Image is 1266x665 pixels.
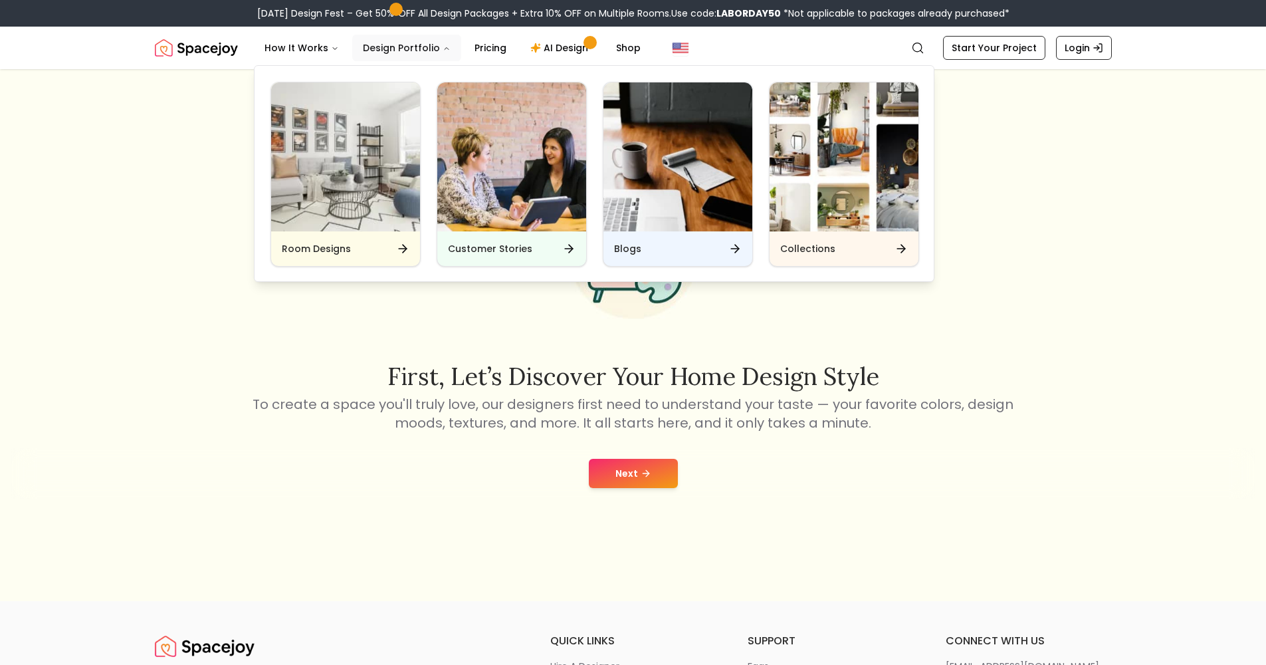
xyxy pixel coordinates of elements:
[589,459,678,488] button: Next
[448,242,532,255] h6: Customer Stories
[946,633,1112,649] h6: connect with us
[614,242,641,255] h6: Blogs
[282,242,351,255] h6: Room Designs
[437,82,587,267] a: Customer StoriesCustomer Stories
[605,35,651,61] a: Shop
[550,633,716,649] h6: quick links
[548,170,718,340] img: Start Style Quiz Illustration
[520,35,603,61] a: AI Design
[155,633,255,660] img: Spacejoy Logo
[257,7,1009,20] div: [DATE] Design Fest – Get 50% OFF All Design Packages + Extra 10% OFF on Multiple Rooms.
[748,633,914,649] h6: support
[254,35,350,61] button: How It Works
[155,633,255,660] a: Spacejoy
[437,82,586,231] img: Customer Stories
[352,35,461,61] button: Design Portfolio
[603,82,752,231] img: Blogs
[673,40,688,56] img: United States
[155,35,238,61] img: Spacejoy Logo
[770,82,918,231] img: Collections
[769,82,919,267] a: CollectionsCollections
[716,7,781,20] b: LABORDAY50
[271,82,420,231] img: Room Designs
[781,7,1009,20] span: *Not applicable to packages already purchased*
[254,35,651,61] nav: Main
[255,66,935,283] div: Design Portfolio
[155,27,1112,69] nav: Global
[464,35,517,61] a: Pricing
[943,36,1045,60] a: Start Your Project
[1056,36,1112,60] a: Login
[603,82,753,267] a: BlogsBlogs
[251,395,1016,432] p: To create a space you'll truly love, our designers first need to understand your taste — your fav...
[270,82,421,267] a: Room DesignsRoom Designs
[671,7,781,20] span: Use code:
[780,242,835,255] h6: Collections
[155,35,238,61] a: Spacejoy
[251,363,1016,390] h2: First, let’s discover your home design style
